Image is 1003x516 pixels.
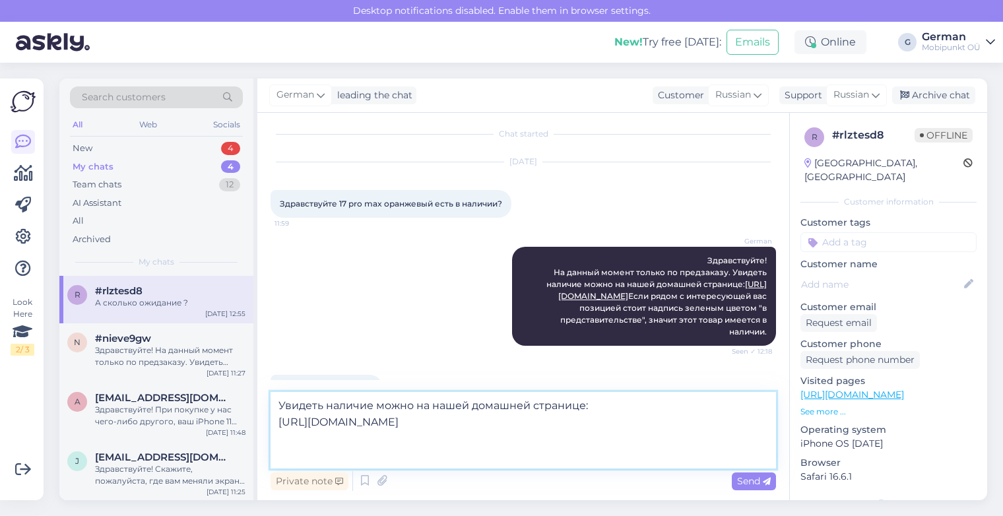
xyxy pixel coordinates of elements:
div: 4 [221,160,240,174]
div: All [70,116,85,133]
span: #rlztesd8 [95,285,143,297]
p: Customer name [800,257,977,271]
span: Seen ✓ 12:18 [723,346,772,356]
span: My chats [139,256,174,268]
div: Здравствуйте! На данный момент только по предзаказу. Увидеть наличие можно на нашей домашней стра... [95,344,245,368]
div: [DATE] 12:55 [205,309,245,319]
b: New! [614,36,643,48]
p: Browser [800,456,977,470]
p: Operating system [800,423,977,437]
span: a [75,397,81,406]
span: #nieve9gw [95,333,151,344]
span: Offline [915,128,973,143]
div: Try free [DATE]: [614,34,721,50]
div: Support [779,88,822,102]
div: Look Here [11,296,34,356]
span: Здравствуйте! На данный момент только по предзаказу. Увидеть наличие можно на нашей домашней стра... [546,255,769,337]
span: j [75,456,79,466]
div: Private note [271,472,348,490]
div: Customer [653,88,704,102]
textarea: Увидеть наличие можно на нашей домашней странице: [URL][DOMAIN_NAME] [271,392,776,468]
span: julia20juqa@gmail.com [95,451,232,463]
div: Archived [73,233,111,246]
div: All [73,214,84,228]
div: Customer information [800,196,977,208]
div: G [898,33,917,51]
div: 4 [221,142,240,155]
img: Askly Logo [11,89,36,114]
span: German [276,88,314,102]
div: leading the chat [332,88,412,102]
input: Add a tag [800,232,977,252]
div: German [922,32,981,42]
span: Send [737,475,771,487]
span: Russian [833,88,869,102]
a: [URL][DOMAIN_NAME] [800,389,904,401]
div: Chat started [271,128,776,140]
div: Online [794,30,866,54]
div: Socials [210,116,243,133]
div: 12 [219,178,240,191]
div: Mobipunkt OÜ [922,42,981,53]
div: [GEOGRAPHIC_DATA], [GEOGRAPHIC_DATA] [804,156,963,184]
div: 2 / 3 [11,344,34,356]
div: Team chats [73,178,121,191]
div: [DATE] 11:48 [206,428,245,437]
span: a4338532@gmail.com [95,392,232,404]
div: Web [137,116,160,133]
div: [DATE] [271,156,776,168]
div: New [73,142,92,155]
span: German [723,236,772,246]
span: n [74,337,81,347]
div: [DATE] 11:25 [207,487,245,497]
span: Здравствуйте 17 pro max оранжевый есть в наличии? [280,199,502,209]
div: А сколько ожидание ? [95,297,245,309]
p: Visited pages [800,374,977,388]
span: r [812,132,818,142]
p: Customer phone [800,337,977,351]
div: # rlztesd8 [832,127,915,143]
p: Customer tags [800,216,977,230]
span: Russian [715,88,751,102]
div: My chats [73,160,113,174]
p: Safari 16.6.1 [800,470,977,484]
input: Add name [801,277,961,292]
a: GermanMobipunkt OÜ [922,32,995,53]
div: [DATE] 11:27 [207,368,245,378]
div: Request email [800,314,877,332]
span: Search customers [82,90,166,104]
div: Request phone number [800,351,920,369]
div: Здравствуйте! Скажите, пожалуйста, где вам меняли экран? Модель устройства? [95,463,245,487]
span: r [75,290,81,300]
div: AI Assistant [73,197,121,210]
button: Emails [727,30,779,55]
div: Extra [800,497,977,509]
p: See more ... [800,406,977,418]
div: Archive chat [892,86,975,104]
div: Здравствуйте! При покупке у нас чего-либо другого, ваш iPhone 11 64GB мы сможем оценить примерно ... [95,404,245,428]
p: iPhone OS [DATE] [800,437,977,451]
p: Customer email [800,300,977,314]
span: 11:59 [275,218,324,228]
